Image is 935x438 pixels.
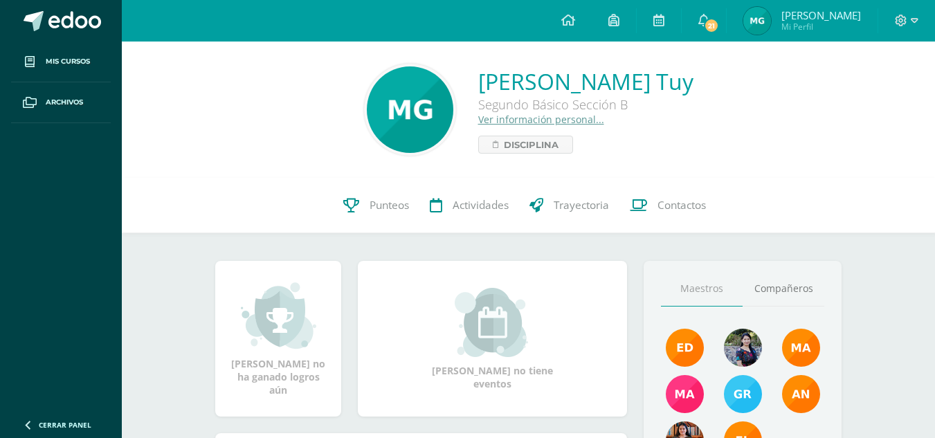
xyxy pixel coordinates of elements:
a: Compañeros [743,271,824,307]
div: [PERSON_NAME] no tiene eventos [424,288,562,390]
span: Actividades [453,198,509,212]
a: Disciplina [478,136,573,154]
span: [PERSON_NAME] [781,8,861,22]
img: f40e456500941b1b33f0807dd74ea5cf.png [666,329,704,367]
a: Ver información personal... [478,113,604,126]
img: 6fc51a2d260171b6744582953d2b680f.png [367,66,453,153]
a: Contactos [619,178,716,233]
a: Trayectoria [519,178,619,233]
span: Disciplina [504,136,559,153]
span: Mis cursos [46,56,90,67]
img: 0fe9e4ba0e2b0859ffbff4b6c52aee8b.png [743,7,771,35]
a: Maestros [661,271,743,307]
div: [PERSON_NAME] no ha ganado logros aún [229,281,327,396]
a: Archivos [11,82,111,123]
span: Cerrar panel [39,420,91,430]
img: 9b17679b4520195df407efdfd7b84603.png [724,329,762,367]
a: [PERSON_NAME] Tuy [478,66,693,96]
span: Punteos [370,198,409,212]
div: Segundo Básico Sección B [478,96,693,113]
span: Contactos [657,198,706,212]
a: Actividades [419,178,519,233]
span: 21 [704,18,719,33]
img: 560278503d4ca08c21e9c7cd40ba0529.png [782,329,820,367]
a: Punteos [333,178,419,233]
img: event_small.png [455,288,530,357]
span: Trayectoria [554,198,609,212]
img: a348d660b2b29c2c864a8732de45c20a.png [782,375,820,413]
img: b7ce7144501556953be3fc0a459761b8.png [724,375,762,413]
img: 7766054b1332a6085c7723d22614d631.png [666,375,704,413]
span: Archivos [46,97,83,108]
span: Mi Perfil [781,21,861,33]
a: Mis cursos [11,42,111,82]
img: achievement_small.png [241,281,316,350]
